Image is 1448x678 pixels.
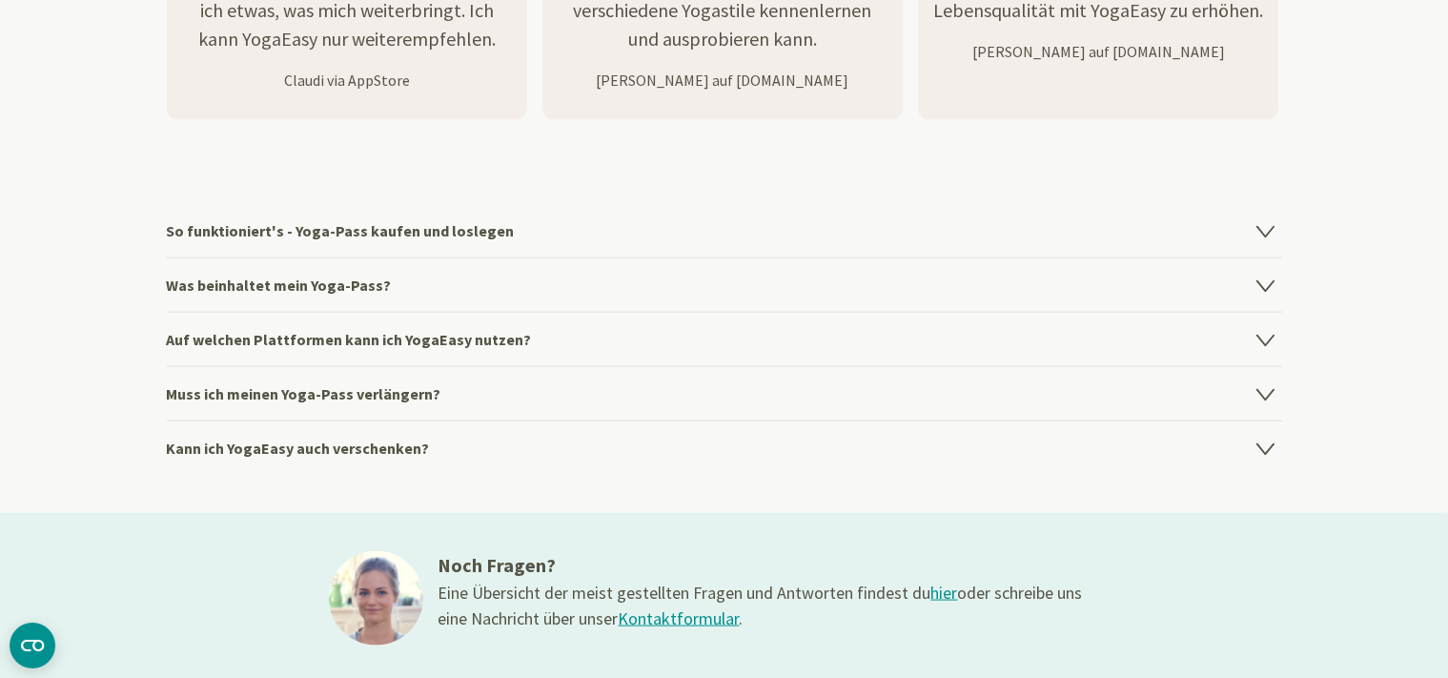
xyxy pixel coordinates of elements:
[167,421,1282,475] h4: Kann ich YogaEasy auch verschenken?
[619,607,740,629] a: Kontaktformular
[167,204,1282,257] h4: So funktioniert's - Yoga-Pass kaufen und loslegen
[10,623,55,668] button: CMP-Widget öffnen
[167,69,527,92] p: Claudi via AppStore
[329,551,423,646] img: ines@1x.jpg
[167,257,1282,312] h4: Was beinhaltet mein Yoga-Pass?
[438,551,1087,580] h3: Noch Fragen?
[167,312,1282,366] h4: Auf welchen Plattformen kann ich YogaEasy nutzen?
[438,580,1087,631] div: Eine Übersicht der meist gestellten Fragen und Antworten findest du oder schreibe uns eine Nachri...
[931,582,958,604] a: hier
[167,366,1282,421] h4: Muss ich meinen Yoga-Pass verlängern?
[918,40,1278,63] p: [PERSON_NAME] auf [DOMAIN_NAME]
[542,69,903,92] p: [PERSON_NAME] auf [DOMAIN_NAME]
